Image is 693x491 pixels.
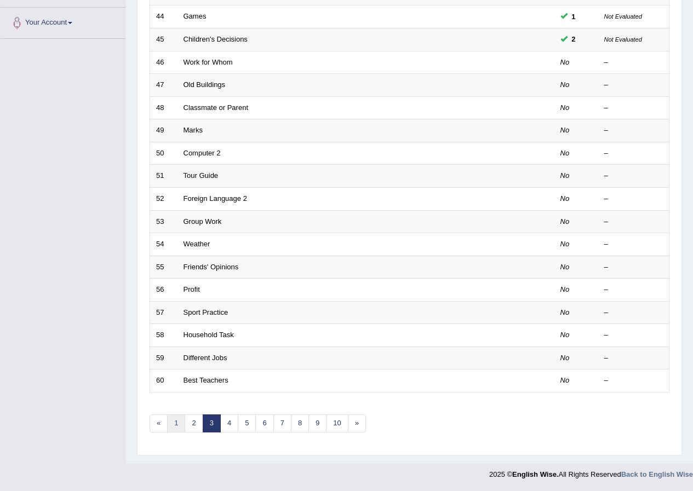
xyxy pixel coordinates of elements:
[150,119,177,142] td: 49
[560,331,570,339] em: No
[150,301,177,324] td: 57
[560,285,570,293] em: No
[184,217,222,226] a: Group Work
[184,331,234,339] a: Household Task
[560,194,570,203] em: No
[150,346,177,369] td: 59
[604,194,663,204] div: –
[291,414,309,432] a: 8
[273,414,291,432] a: 7
[604,171,663,181] div: –
[568,33,580,45] span: You can still take this question
[150,187,177,210] td: 52
[184,126,203,134] a: Marks
[604,262,663,273] div: –
[185,414,203,432] a: 2
[184,263,239,271] a: Friends' Opinions
[604,285,663,295] div: –
[1,8,125,35] a: Your Account
[184,194,247,203] a: Foreign Language 2
[326,414,348,432] a: 10
[150,28,177,51] td: 45
[184,171,219,180] a: Tour Guide
[184,240,210,248] a: Weather
[560,308,570,316] em: No
[184,354,227,362] a: Different Jobs
[150,233,177,256] td: 54
[150,279,177,302] td: 56
[167,414,185,432] a: 1
[150,165,177,188] td: 51
[604,80,663,90] div: –
[184,103,249,112] a: Classmate or Parent
[184,376,228,384] a: Best Teachers
[604,217,663,227] div: –
[184,308,228,316] a: Sport Practice
[348,414,366,432] a: »
[604,125,663,136] div: –
[560,354,570,362] em: No
[220,414,238,432] a: 4
[604,57,663,68] div: –
[184,58,233,66] a: Work for Whom
[150,324,177,347] td: 58
[560,171,570,180] em: No
[184,12,207,20] a: Games
[568,11,580,22] span: You can still take this question
[184,149,221,157] a: Computer 2
[604,353,663,363] div: –
[512,470,558,478] strong: English Wise.
[150,256,177,279] td: 55
[150,5,177,28] td: 44
[489,464,693,480] div: 2025 © All Rights Reserved
[604,36,642,43] small: Not Evaluated
[560,103,570,112] em: No
[560,217,570,226] em: No
[560,376,570,384] em: No
[150,51,177,74] td: 46
[604,239,663,250] div: –
[150,369,177,392] td: 60
[604,148,663,159] div: –
[560,240,570,248] em: No
[604,330,663,340] div: –
[604,13,642,20] small: Not Evaluated
[184,35,248,43] a: Children's Decisions
[621,470,693,478] a: Back to English Wise
[150,74,177,97] td: 47
[203,414,221,432] a: 3
[560,58,570,66] em: No
[308,414,327,432] a: 9
[604,376,663,386] div: –
[150,210,177,233] td: 53
[150,96,177,119] td: 48
[150,142,177,165] td: 50
[150,414,168,432] a: «
[560,263,570,271] em: No
[604,103,663,113] div: –
[184,80,226,89] a: Old Buildings
[560,80,570,89] em: No
[238,414,256,432] a: 5
[560,126,570,134] em: No
[604,308,663,318] div: –
[560,149,570,157] em: No
[255,414,273,432] a: 6
[184,285,200,293] a: Profit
